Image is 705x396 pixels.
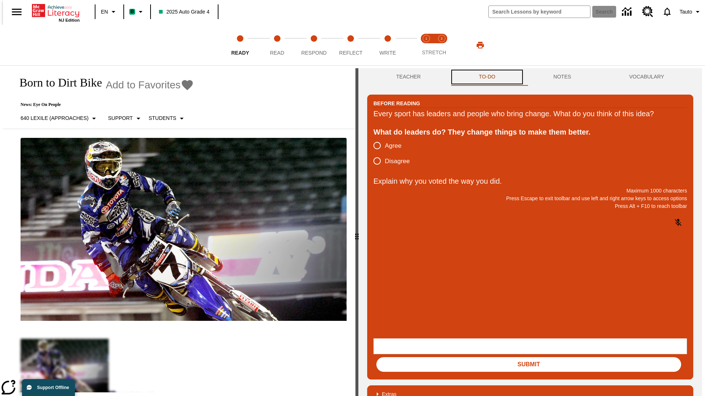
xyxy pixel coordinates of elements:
a: Notifications [658,2,677,21]
p: Press Escape to exit toolbar and use left and right arrow keys to access options [373,195,687,202]
button: Stretch Respond step 2 of 2 [431,25,452,65]
button: Reflect step 4 of 5 [329,25,372,65]
a: Data Center [618,2,638,22]
span: Reflect [339,50,363,56]
button: Submit [376,357,681,372]
button: Select Lexile, 640 Lexile (Approaches) [18,112,101,125]
span: STRETCH [422,49,446,55]
p: News: Eye On People [12,102,194,107]
text: 2 [441,37,442,40]
h1: Born to Dirt Bike [12,76,102,89]
button: Click to activate and allow voice recognition [669,214,687,231]
span: 2025 Auto Grade 4 [159,8,210,16]
span: Read [270,50,284,56]
button: TO-DO [450,68,524,86]
p: 640 Lexile (Approaches) [21,114,88,122]
body: Explain why you voted the way you did. Maximum 1000 characters Press Alt + F10 to reach toolbar P... [3,6,107,12]
button: Print [469,38,492,52]
button: Profile/Settings [677,5,705,18]
div: poll [373,138,416,169]
p: Support [108,114,133,122]
button: Teacher [367,68,450,86]
button: NOTES [524,68,600,86]
button: Ready step 1 of 5 [219,25,261,65]
img: Motocross racer James Stewart flies through the air on his dirt bike. [21,138,347,321]
span: Add to Favorites [106,79,181,91]
button: Scaffolds, Support [105,112,145,125]
span: Tauto [680,8,692,16]
div: What do leaders do? They change things to make them better. [373,126,687,138]
div: Instructional Panel Tabs [367,68,693,86]
span: Write [379,50,396,56]
p: Students [149,114,176,122]
button: Add to Favorites - Born to Dirt Bike [106,78,194,91]
button: Language: EN, Select a language [98,5,121,18]
button: Stretch Read step 1 of 2 [416,25,437,65]
p: Press Alt + F10 to reach toolbar [373,202,687,210]
button: VOCABULARY [600,68,693,86]
div: reading [3,68,355,392]
div: Every sport has leaders and people who bring change. What do you think of this idea? [373,108,687,120]
button: Read step 2 of 5 [256,25,298,65]
button: Select Student [146,112,189,125]
span: EN [101,8,108,16]
div: Press Enter or Spacebar and then press right and left arrow keys to move the slider [355,68,358,396]
div: activity [358,68,702,396]
span: Support Offline [37,385,69,390]
button: Boost Class color is mint green. Change class color [126,5,148,18]
h2: Before Reading [373,99,420,107]
a: Resource Center, Will open in new tab [638,2,658,22]
span: NJ Edition [59,18,80,22]
button: Respond step 3 of 5 [293,25,335,65]
span: Respond [301,50,326,56]
button: Write step 5 of 5 [366,25,409,65]
p: Explain why you voted the way you did. [373,175,687,187]
span: Disagree [385,157,410,166]
button: Support Offline [22,379,75,396]
span: Ready [231,50,249,56]
div: Home [32,3,80,22]
span: Agree [385,141,401,151]
p: Maximum 1000 characters [373,187,687,195]
button: Open side menu [6,1,28,23]
input: search field [489,6,590,18]
text: 1 [425,37,427,40]
span: B [130,7,134,16]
